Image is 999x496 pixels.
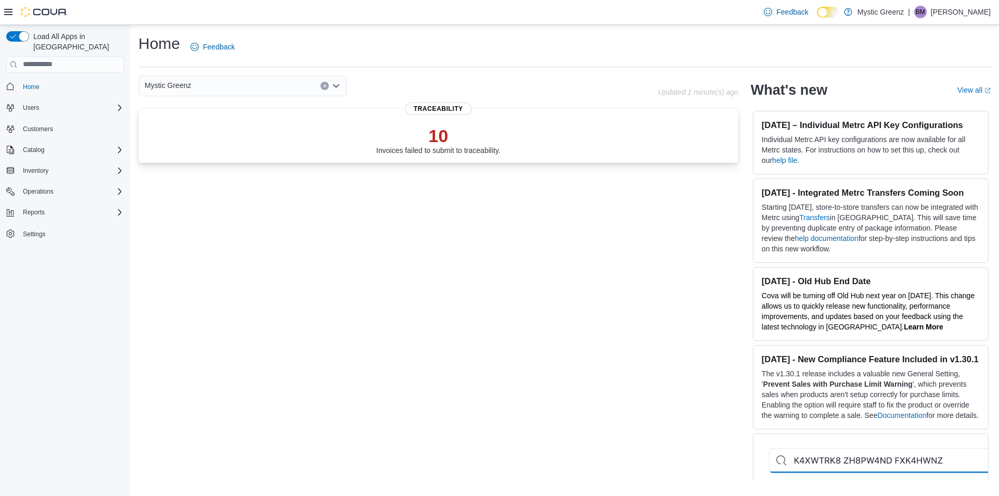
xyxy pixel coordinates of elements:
span: Load All Apps in [GEOGRAPHIC_DATA] [29,31,124,52]
p: Updated 1 minute(s) ago [658,88,738,96]
a: help documentation [795,234,859,243]
div: Brooke Melton [914,6,927,18]
a: Feedback [186,36,239,57]
a: Settings [19,228,49,240]
span: Operations [23,187,54,196]
button: Operations [19,185,58,198]
span: Settings [19,227,124,240]
button: Reports [2,205,128,220]
span: Catalog [19,144,124,156]
button: Catalog [19,144,48,156]
span: Cova will be turning off Old Hub next year on [DATE]. This change allows us to quickly release ne... [762,291,975,331]
h3: [DATE] - Integrated Metrc Transfers Coming Soon [762,187,980,198]
span: Customers [19,122,124,135]
button: Home [2,79,128,94]
a: Learn More [904,323,943,331]
strong: Prevent Sales with Purchase Limit Warning [763,380,913,388]
p: Starting [DATE], store-to-store transfers can now be integrated with Metrc using in [GEOGRAPHIC_D... [762,202,980,254]
a: Home [19,81,44,93]
span: Feedback [203,42,235,52]
p: The v1.30.1 release includes a valuable new General Setting, ' ', which prevents sales when produ... [762,368,980,421]
a: Transfers [799,213,830,222]
span: Inventory [19,164,124,177]
span: Feedback [776,7,808,17]
button: Users [19,101,43,114]
span: Users [19,101,124,114]
span: Operations [19,185,124,198]
button: Reports [19,206,49,219]
button: Settings [2,226,128,241]
p: Mystic Greenz [857,6,904,18]
a: View allExternal link [957,86,991,94]
span: Inventory [23,167,48,175]
a: Customers [19,123,57,135]
a: Feedback [760,2,812,22]
button: Customers [2,121,128,136]
span: Mystic Greenz [145,79,191,92]
button: Operations [2,184,128,199]
h1: Home [138,33,180,54]
button: Inventory [2,163,128,178]
h3: [DATE] - Old Hub End Date [762,276,980,286]
span: Reports [23,208,45,217]
div: Invoices failed to submit to traceability. [376,125,501,155]
button: Catalog [2,143,128,157]
span: Traceability [405,103,471,115]
a: Documentation [877,411,926,419]
span: BM [916,6,925,18]
span: Customers [23,125,53,133]
a: help file [772,156,797,164]
p: 10 [376,125,501,146]
button: Clear input [321,82,329,90]
p: [PERSON_NAME] [931,6,991,18]
span: Home [23,83,40,91]
h2: What's new [751,82,827,98]
p: Individual Metrc API key configurations are now available for all Metrc states. For instructions ... [762,134,980,166]
span: Settings [23,230,45,238]
h3: [DATE] - New Compliance Feature Included in v1.30.1 [762,354,980,364]
input: Dark Mode [817,7,839,18]
span: Catalog [23,146,44,154]
img: Cova [21,7,68,17]
button: Users [2,100,128,115]
span: Home [19,80,124,93]
p: | [908,6,910,18]
span: Reports [19,206,124,219]
nav: Complex example [6,75,124,269]
span: Users [23,104,39,112]
button: Inventory [19,164,53,177]
h3: [DATE] – Individual Metrc API Key Configurations [762,120,980,130]
button: Open list of options [332,82,340,90]
svg: External link [984,87,991,94]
